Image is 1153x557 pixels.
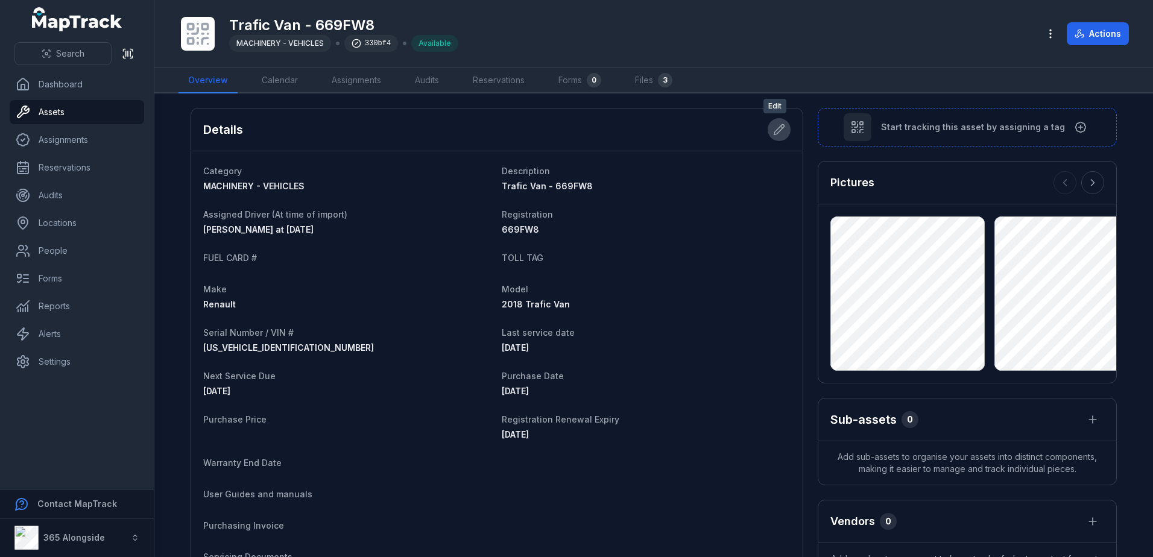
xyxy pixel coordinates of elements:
a: Assignments [10,128,144,152]
a: MapTrack [32,7,122,31]
span: Renault [203,299,236,309]
span: [PERSON_NAME] at [DATE] [203,224,314,234]
time: 28/09/2025, 10:00:00 am [502,429,529,439]
a: Reservations [10,156,144,180]
a: Reservations [463,68,534,93]
span: 2018 Trafic Van [502,299,570,309]
span: Make [203,284,227,294]
div: 330bf4 [344,35,398,52]
span: TOLL TAG [502,253,543,263]
div: 0 [902,411,918,428]
div: 0 [880,513,897,530]
span: Model [502,284,528,294]
strong: 365 Alongside [43,532,105,543]
button: Start tracking this asset by assigning a tag [818,108,1117,146]
span: MACHINERY - VEHICLES [236,39,324,48]
a: Reports [10,294,144,318]
span: Last service date [502,327,575,338]
span: Purchase Date [502,371,564,381]
h1: Trafic Van - 669FW8 [229,16,458,35]
a: Locations [10,211,144,235]
span: Registration [502,209,553,219]
span: Serial Number / VIN # [203,327,294,338]
span: Registration Renewal Expiry [502,414,619,424]
span: Add sub-assets to organise your assets into distinct components, making it easier to manage and t... [818,441,1116,485]
h2: Details [203,121,243,138]
span: Purchase Price [203,414,267,424]
span: 669FW8 [502,224,539,234]
strong: Contact MapTrack [37,499,117,509]
time: 30/07/2025, 12:00:00 am [502,342,529,353]
div: 3 [658,73,672,87]
span: Assigned Driver (At time of import) [203,209,347,219]
span: Edit [763,99,786,113]
span: [US_VEHICLE_IDENTIFICATION_NUMBER] [203,342,374,353]
a: Alerts [10,322,144,346]
div: 0 [587,73,601,87]
h3: Vendors [830,513,875,530]
a: Files3 [625,68,682,93]
a: Settings [10,350,144,374]
span: Search [56,48,84,60]
span: [DATE] [203,386,230,396]
span: Purchasing Invoice [203,520,284,530]
a: Dashboard [10,72,144,96]
span: [DATE] [502,429,529,439]
button: Actions [1067,22,1129,45]
button: Search [14,42,112,65]
time: 10/08/2019, 10:00:00 am [502,386,529,396]
a: Assets [10,100,144,124]
a: Assignments [322,68,391,93]
a: Overview [178,68,238,93]
a: People [10,239,144,263]
span: Description [502,166,550,176]
a: Calendar [252,68,308,93]
span: FUEL CARD # [203,253,257,263]
div: Available [411,35,458,52]
span: Next Service Due [203,371,276,381]
span: Start tracking this asset by assigning a tag [881,121,1065,133]
a: Forms [10,266,144,291]
span: [DATE] [502,386,529,396]
h3: Pictures [830,174,874,191]
a: Audits [405,68,449,93]
time: 28/09/2025, 12:00:00 am [203,386,230,396]
a: Forms0 [549,68,611,93]
span: MACHINERY - VEHICLES [203,181,305,191]
span: Trafic Van - 669FW8 [502,181,593,191]
span: [DATE] [502,342,529,353]
a: Audits [10,183,144,207]
h2: Sub-assets [830,411,897,428]
span: User Guides and manuals [203,489,312,499]
span: Category [203,166,242,176]
span: Warranty End Date [203,458,282,468]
